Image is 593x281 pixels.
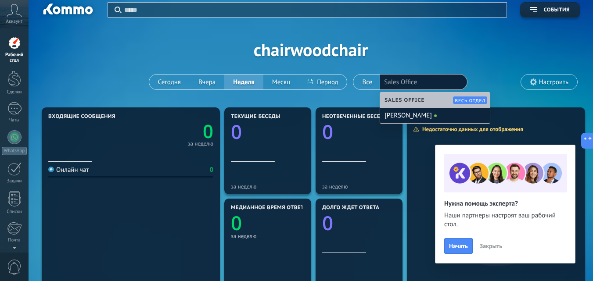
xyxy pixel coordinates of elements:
img: Онлайн чат [48,167,54,172]
span: Sales Office [385,97,429,103]
button: Период [299,75,347,89]
text: 0 [231,118,242,145]
div: за неделю [231,183,305,190]
span: Закрыть [480,243,502,249]
h2: Нужна помощь эксперта? [444,199,566,208]
button: Сегодня [149,75,190,89]
span: Медианное время ответа [231,205,307,211]
div: за неделю [188,142,213,146]
button: Все [353,75,381,89]
div: Списки [2,209,27,215]
span: События [544,7,570,13]
button: Неделя [224,75,263,89]
span: Настроить [539,78,568,86]
span: Весь отдел [455,98,486,103]
text: 0 [322,210,333,236]
div: Чаты [2,117,27,123]
div: Онлайн чат [48,166,89,174]
span: Долго ждёт ответа [322,205,379,211]
text: 0 [203,119,213,144]
text: 0 [231,210,242,236]
button: События [520,2,580,18]
div: Почта [2,238,27,243]
span: Аккаунт [6,19,23,25]
span: Входящие сообщения [48,114,115,120]
span: Текущие беседы [231,114,280,120]
div: [PERSON_NAME] [380,108,490,123]
div: Задачи [2,178,27,184]
div: Сделки [2,89,27,95]
span: Начать [449,243,468,249]
div: за неделю [322,183,396,190]
button: МоиSales Office [381,75,416,89]
div: 0 [210,166,213,174]
div: Недостаточно данных для отображения [413,125,529,133]
text: 0 [322,118,333,145]
button: Закрыть [476,239,506,253]
button: Начать [444,238,473,254]
div: Рабочий стол [2,52,27,64]
div: за неделю [231,233,305,239]
a: 0 [131,119,213,144]
span: Наши партнеры настроят ваш рабочий стол. [444,211,566,229]
div: WhatsApp [2,147,27,155]
button: Вчера [190,75,224,89]
button: Месяц [263,75,299,89]
span: Неотвеченные беседы [322,114,389,120]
